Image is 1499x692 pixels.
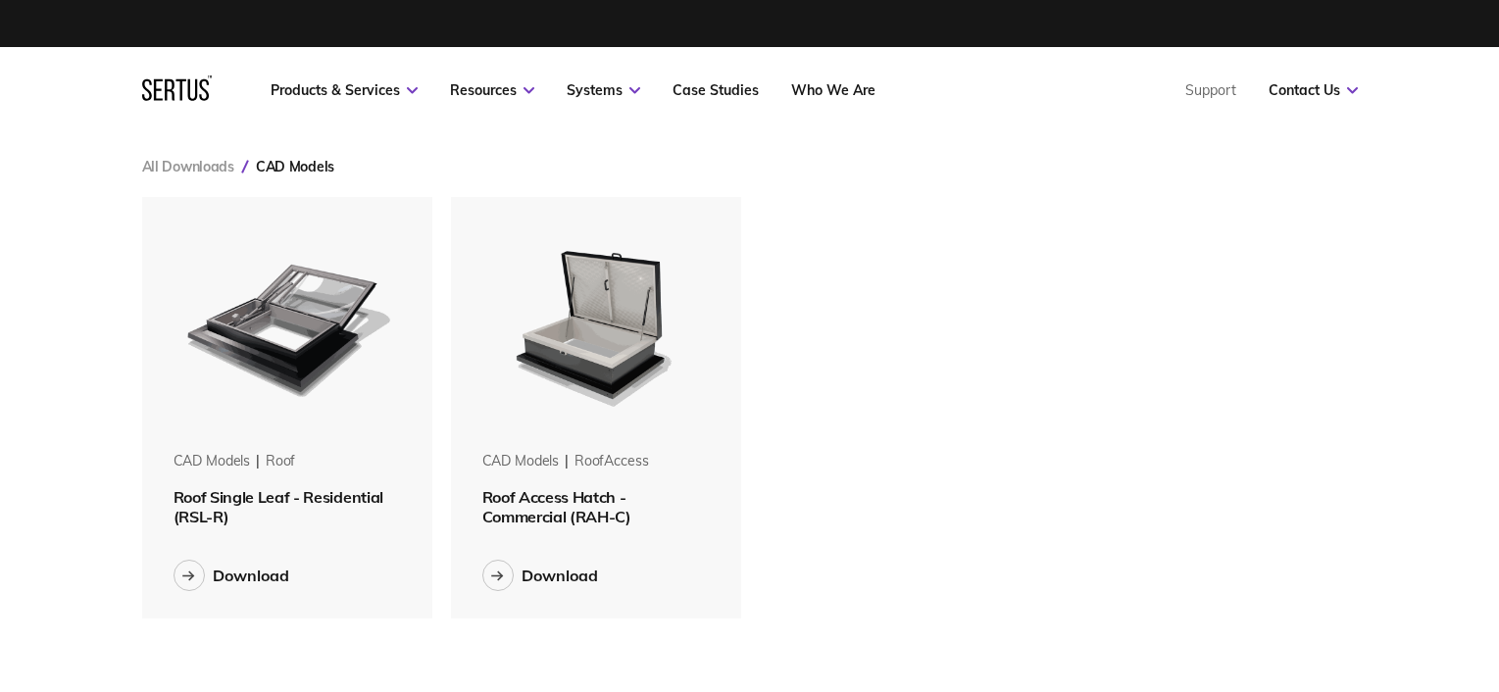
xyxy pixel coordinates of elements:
[174,452,251,471] div: CAD Models
[673,81,759,99] a: Case Studies
[791,81,875,99] a: Who We Are
[482,560,598,591] button: Download
[1269,81,1358,99] a: Contact Us
[174,560,289,591] button: Download
[271,81,418,99] a: Products & Services
[1185,81,1236,99] a: Support
[1401,598,1499,692] iframe: Chat Widget
[142,158,234,175] a: All Downloads
[450,81,534,99] a: Resources
[482,487,631,526] span: Roof Access Hatch - Commercial (RAH-C)
[522,566,598,585] div: Download
[266,452,295,471] div: roof
[567,81,640,99] a: Systems
[174,487,383,526] span: Roof Single Leaf - Residential (RSL-R)
[575,452,649,471] div: roofAccess
[482,452,560,471] div: CAD Models
[213,566,289,585] div: Download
